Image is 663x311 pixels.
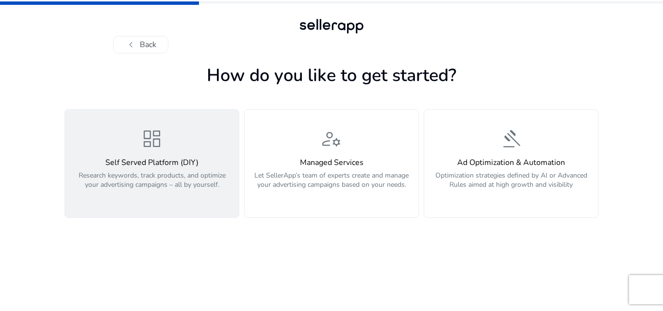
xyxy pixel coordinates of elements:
span: dashboard [140,127,164,150]
p: Optimization strategies defined by AI or Advanced Rules aimed at high growth and visibility [430,171,592,200]
button: dashboardSelf Served Platform (DIY)Research keywords, track products, and optimize your advertisi... [65,109,239,218]
button: chevron_leftBack [113,36,168,53]
p: Let SellerApp’s team of experts create and manage your advertising campaigns based on your needs. [250,171,413,200]
span: manage_accounts [320,127,343,150]
h4: Ad Optimization & Automation [430,158,592,167]
span: chevron_left [125,39,137,50]
h1: How do you like to get started? [65,65,598,86]
button: manage_accountsManaged ServicesLet SellerApp’s team of experts create and manage your advertising... [244,109,419,218]
span: gavel [499,127,523,150]
h4: Self Served Platform (DIY) [71,158,233,167]
p: Research keywords, track products, and optimize your advertising campaigns – all by yourself. [71,171,233,200]
button: gavelAd Optimization & AutomationOptimization strategies defined by AI or Advanced Rules aimed at... [424,109,598,218]
h4: Managed Services [250,158,413,167]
